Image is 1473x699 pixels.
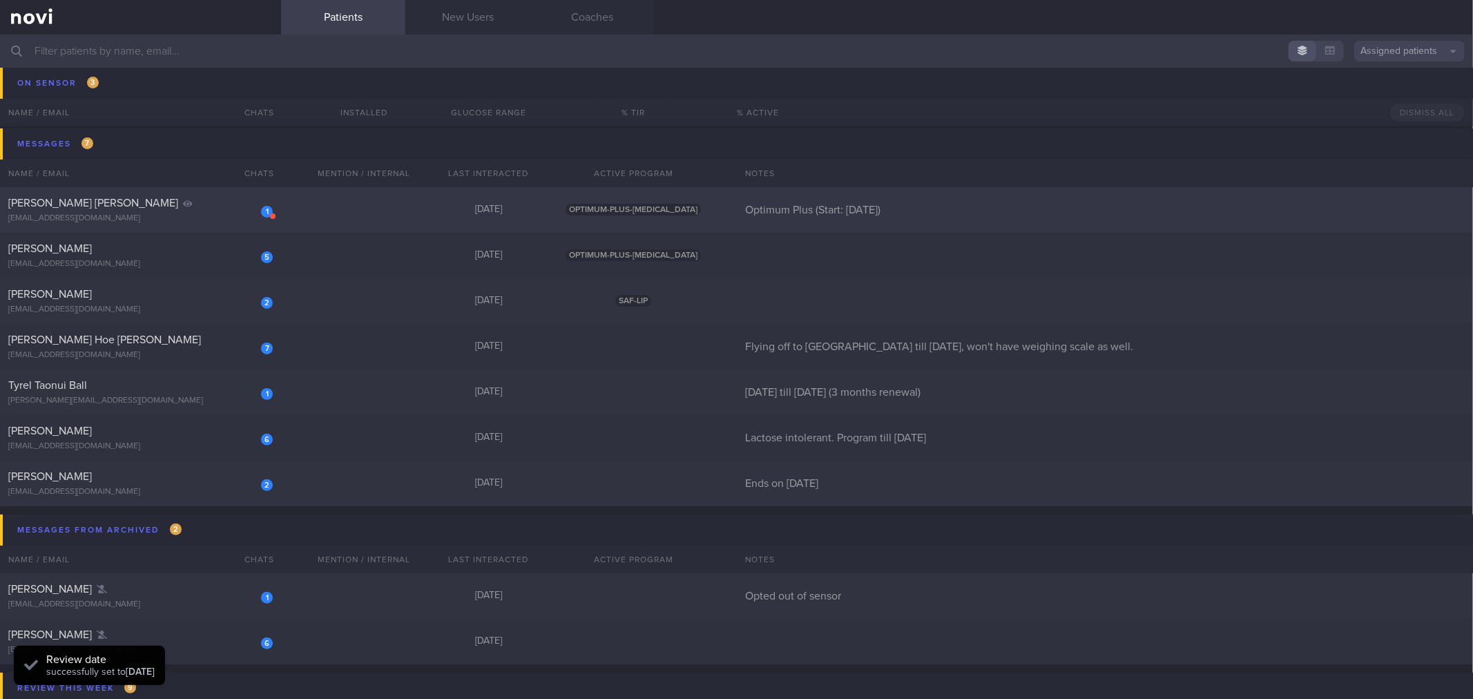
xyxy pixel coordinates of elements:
div: 0 [592,93,617,107]
sub: % [598,97,604,104]
div: Chats [226,160,281,187]
div: 100 [621,93,646,107]
div: [DATE] [426,386,550,399]
div: [DATE] [426,432,550,444]
span: 2 [170,524,182,535]
div: [DATE] [302,91,426,104]
div: Review date [46,653,155,667]
span: SAF-LIP [615,295,651,307]
button: Assigned patients [1354,41,1465,61]
div: Active Program [550,546,716,573]
span: Tyrel Taonui Ball [8,380,87,391]
div: [DATE] [426,590,550,602]
div: [EMAIL_ADDRESS][DOMAIN_NAME] [8,259,273,269]
div: Lactose intolerant. Program till [DATE] [737,431,1473,445]
span: [PERSON_NAME] [8,629,92,640]
div: Opted out of sensor [737,589,1473,603]
span: 3.8 [460,92,478,103]
sub: % [669,97,675,104]
div: 6 [261,434,273,446]
div: [PERSON_NAME][EMAIL_ADDRESS][DOMAIN_NAME] [8,396,273,406]
div: [DATE] [426,341,550,353]
div: [EMAIL_ADDRESS][DOMAIN_NAME] [8,350,273,361]
div: 73 [716,90,799,104]
span: [PERSON_NAME] Hoe [PERSON_NAME] [8,334,201,345]
div: Active Program [550,160,716,187]
span: [PERSON_NAME] [8,584,92,595]
div: Last Interacted [426,546,550,573]
span: [PERSON_NAME] [8,471,92,482]
span: [PERSON_NAME] [8,85,92,96]
div: [DATE] till [DATE] (3 months renewal) [737,385,1473,399]
div: Messages from Archived [14,521,185,539]
div: 1 [261,206,273,218]
div: [EMAIL_ADDRESS][DOMAIN_NAME] [8,645,273,655]
div: Messages [14,135,97,153]
div: [EMAIL_ADDRESS][DOMAIN_NAME] [8,305,273,315]
div: Ends on [DATE] [737,477,1473,490]
span: [PERSON_NAME] [8,425,92,437]
div: [EMAIL_ADDRESS][DOMAIN_NAME] [8,441,273,452]
div: Chats [226,546,281,573]
div: 2 [261,479,273,491]
div: [EMAIL_ADDRESS][DOMAIN_NAME] [8,487,273,497]
sub: % [760,95,767,103]
span: 7 [81,137,93,149]
div: 5 [261,251,273,263]
span: OPTIMUM-PLUS-[MEDICAL_DATA] [566,204,701,216]
div: Optimum Plus (Start: [DATE]) [737,203,1473,217]
div: [DATE] [426,204,550,216]
div: [DATE] [426,295,550,307]
div: [PERSON_NAME][EMAIL_ADDRESS][DOMAIN_NAME] [8,101,273,111]
div: Last Interacted [426,160,550,187]
div: 6 [261,638,273,649]
div: Notes [737,160,1473,187]
div: 1 [261,388,273,400]
span: [PERSON_NAME] [8,289,92,300]
div: Flying off to [GEOGRAPHIC_DATA] till [DATE], won't have weighing scale as well. [737,340,1473,354]
span: [PERSON_NAME] [PERSON_NAME] [8,198,178,209]
div: [DATE] [426,249,550,262]
div: [EMAIL_ADDRESS][DOMAIN_NAME] [8,600,273,610]
span: successfully set to [46,667,155,677]
div: 2 [261,297,273,309]
sub: % [639,97,645,106]
div: 0 [650,93,675,107]
div: Mention / Internal [302,160,426,187]
div: [DATE] [426,477,550,490]
div: 1 [261,592,273,604]
div: 7 [261,343,273,354]
div: [DATE] [426,635,550,648]
div: [EMAIL_ADDRESS][DOMAIN_NAME] [8,213,273,224]
strong: [DATE] [126,667,155,677]
div: Mention / Internal [302,546,426,573]
span: 10.6 [497,92,517,103]
span: OPTIMUM-PLUS-[MEDICAL_DATA] [566,249,701,261]
div: Notes [737,546,1473,573]
span: [PERSON_NAME] [8,243,92,254]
